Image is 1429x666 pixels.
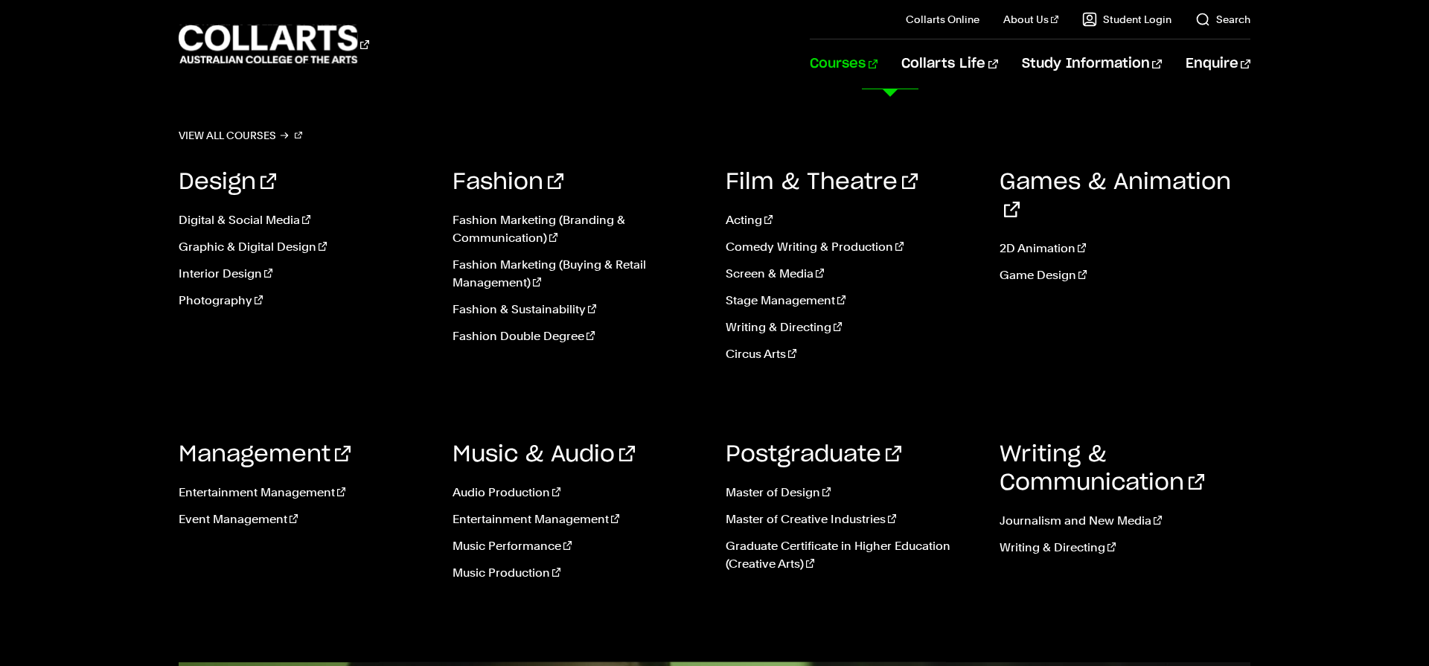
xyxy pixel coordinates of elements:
[726,211,977,229] a: Acting
[726,484,977,502] a: Master of Design
[453,301,704,318] a: Fashion & Sustainability
[453,327,704,345] a: Fashion Double Degree
[726,292,977,310] a: Stage Management
[1000,240,1251,257] a: 2D Animation
[179,484,430,502] a: Entertainment Management
[179,171,276,193] a: Design
[726,345,977,363] a: Circus Arts
[1000,266,1251,284] a: Game Design
[1000,539,1251,557] a: Writing & Directing
[1186,39,1250,89] a: Enquire
[453,564,704,582] a: Music Production
[179,125,302,146] a: View all courses
[1000,444,1204,494] a: Writing & Communication
[901,39,997,89] a: Collarts Life
[810,39,877,89] a: Courses
[453,211,704,247] a: Fashion Marketing (Branding & Communication)
[453,484,704,502] a: Audio Production
[179,238,430,256] a: Graphic & Digital Design
[1022,39,1162,89] a: Study Information
[179,444,351,466] a: Management
[726,444,901,466] a: Postgraduate
[726,318,977,336] a: Writing & Directing
[906,12,979,27] a: Collarts Online
[1000,512,1251,530] a: Journalism and New Media
[453,537,704,555] a: Music Performance
[453,444,635,466] a: Music & Audio
[726,265,977,283] a: Screen & Media
[1000,171,1231,222] a: Games & Animation
[726,238,977,256] a: Comedy Writing & Production
[179,265,430,283] a: Interior Design
[726,510,977,528] a: Master of Creative Industries
[179,211,430,229] a: Digital & Social Media
[179,510,430,528] a: Event Management
[726,171,918,193] a: Film & Theatre
[453,171,563,193] a: Fashion
[179,23,369,65] div: Go to homepage
[453,510,704,528] a: Entertainment Management
[1082,12,1171,27] a: Student Login
[1003,12,1058,27] a: About Us
[453,256,704,292] a: Fashion Marketing (Buying & Retail Management)
[179,292,430,310] a: Photography
[726,537,977,573] a: Graduate Certificate in Higher Education (Creative Arts)
[1195,12,1250,27] a: Search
